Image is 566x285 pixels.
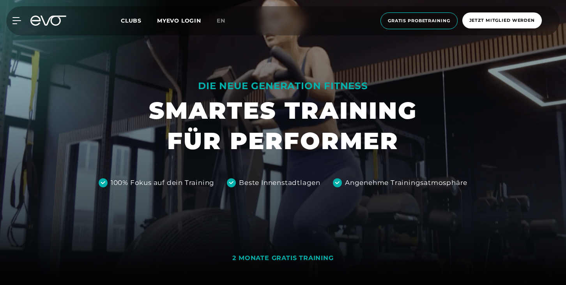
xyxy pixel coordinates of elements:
a: MYEVO LOGIN [157,17,201,24]
h1: SMARTES TRAINING FÜR PERFORMER [149,95,417,156]
div: 2 MONATE GRATIS TRAINING [232,254,333,262]
div: Angenehme Trainingsatmosphäre [345,178,467,188]
span: Jetzt Mitglied werden [469,17,535,24]
a: Gratis Probetraining [378,12,460,29]
a: Jetzt Mitglied werden [460,12,544,29]
div: DIE NEUE GENERATION FITNESS [149,80,417,92]
span: Clubs [121,17,141,24]
span: Gratis Probetraining [388,18,450,24]
a: Clubs [121,17,157,24]
div: Beste Innenstadtlagen [239,178,320,188]
a: en [217,16,235,25]
div: 100% Fokus auf dein Training [111,178,214,188]
span: en [217,17,225,24]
